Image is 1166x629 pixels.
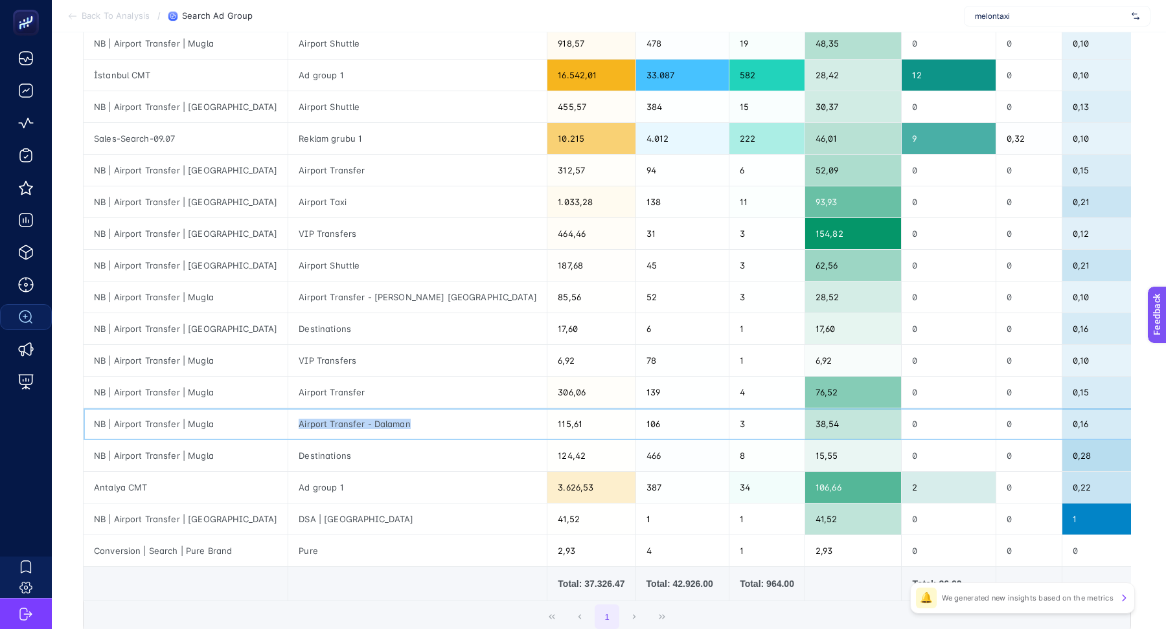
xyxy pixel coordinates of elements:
div: 0 [996,345,1062,376]
div: 222 [729,123,805,154]
div: 3.626,53 [547,472,635,503]
div: 31 [636,218,729,249]
div: NB | Airport Transfer | [GEOGRAPHIC_DATA] [84,218,288,249]
div: 28,42 [805,60,902,91]
div: 0 [996,535,1062,566]
div: NB | Airport Transfer | Mugla [84,440,288,471]
div: 0 [902,535,996,566]
div: 0 [996,281,1062,313]
div: 312,57 [547,155,635,186]
div: 0 [996,440,1062,471]
div: 0 [996,250,1062,281]
div: 0 [996,60,1062,91]
div: 0 [996,408,1062,439]
div: 19 [729,28,805,59]
div: 52 [636,281,729,313]
div: 387 [636,472,729,503]
div: 41,52 [805,503,902,535]
div: NB | Airport Transfer | [GEOGRAPHIC_DATA] [84,155,288,186]
div: NB | Airport Transfer | [GEOGRAPHIC_DATA] [84,250,288,281]
div: 1 [636,503,729,535]
div: 85,56 [547,281,635,313]
div: Total: 37.326.47 [558,577,624,590]
div: VIP Transfers [288,345,547,376]
div: NB | Airport Transfer | [GEOGRAPHIC_DATA] [84,91,288,122]
div: 1 [729,535,805,566]
div: Destinations [288,440,547,471]
div: 48,35 [805,28,902,59]
div: 52,09 [805,155,902,186]
div: 0 [996,218,1062,249]
div: 45 [636,250,729,281]
img: svg%3e [1132,10,1139,23]
div: 124,42 [547,440,635,471]
div: 🔔 [916,588,937,608]
div: 138 [636,186,729,217]
div: NB | Airport Transfer | Mugla [84,28,288,59]
span: Feedback [8,4,49,14]
div: NB | Airport Transfer | [GEOGRAPHIC_DATA] [84,313,288,344]
div: Destinations [288,313,547,344]
div: 115,61 [547,408,635,439]
div: 3 [729,218,805,249]
div: 62,56 [805,250,902,281]
div: 0 [996,28,1062,59]
div: 384 [636,91,729,122]
button: 1 [595,604,619,629]
div: VIP Transfers [288,218,547,249]
div: Total: 42.926.00 [646,577,719,590]
div: 34 [729,472,805,503]
span: Search Ad Group [182,11,253,21]
div: 6 [729,155,805,186]
div: Ad group 1 [288,472,547,503]
div: Antalya CMT [84,472,288,503]
div: 8 [729,440,805,471]
div: 918,57 [547,28,635,59]
div: 2,93 [547,535,635,566]
div: 46,01 [805,123,902,154]
div: Conversion | Search | Pure Brand [84,535,288,566]
div: Airport Shuttle [288,28,547,59]
div: 187,68 [547,250,635,281]
div: 0 [902,281,996,313]
span: melontaxi [975,11,1126,21]
div: 0 [996,377,1062,408]
div: 0 [902,345,996,376]
div: 3 [729,408,805,439]
span: Back To Analysis [82,11,150,21]
div: 0 [902,408,996,439]
div: Total: 964.00 [740,577,794,590]
div: 38,54 [805,408,902,439]
span: / [157,10,161,21]
div: 15 [729,91,805,122]
div: 154,82 [805,218,902,249]
div: 4 [636,535,729,566]
div: NB | Airport Transfer | Mugla [84,377,288,408]
div: Sales-Search-09.07 [84,123,288,154]
div: 0 [902,155,996,186]
div: 0 [996,313,1062,344]
div: 9 [902,123,996,154]
div: 1 [729,313,805,344]
div: 78 [636,345,729,376]
div: 6 [636,313,729,344]
div: 0,32 [996,123,1062,154]
div: 0 [902,218,996,249]
div: 1 [729,503,805,535]
div: 1.033,28 [547,186,635,217]
div: 6,92 [805,345,902,376]
div: 93,93 [805,186,902,217]
div: NB | Airport Transfer | [GEOGRAPHIC_DATA] [84,186,288,217]
div: 2,93 [805,535,902,566]
div: 0 [902,91,996,122]
div: 11 [729,186,805,217]
div: 12 [902,60,996,91]
div: Airport Transfer - Dalaman [288,408,547,439]
div: 455,57 [547,91,635,122]
div: Reklam grubu 1 [288,123,547,154]
div: İstanbul CMT [84,60,288,91]
div: Pure [288,535,547,566]
div: Airport Transfer [288,377,547,408]
div: 4.012 [636,123,729,154]
div: 17,60 [547,313,635,344]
